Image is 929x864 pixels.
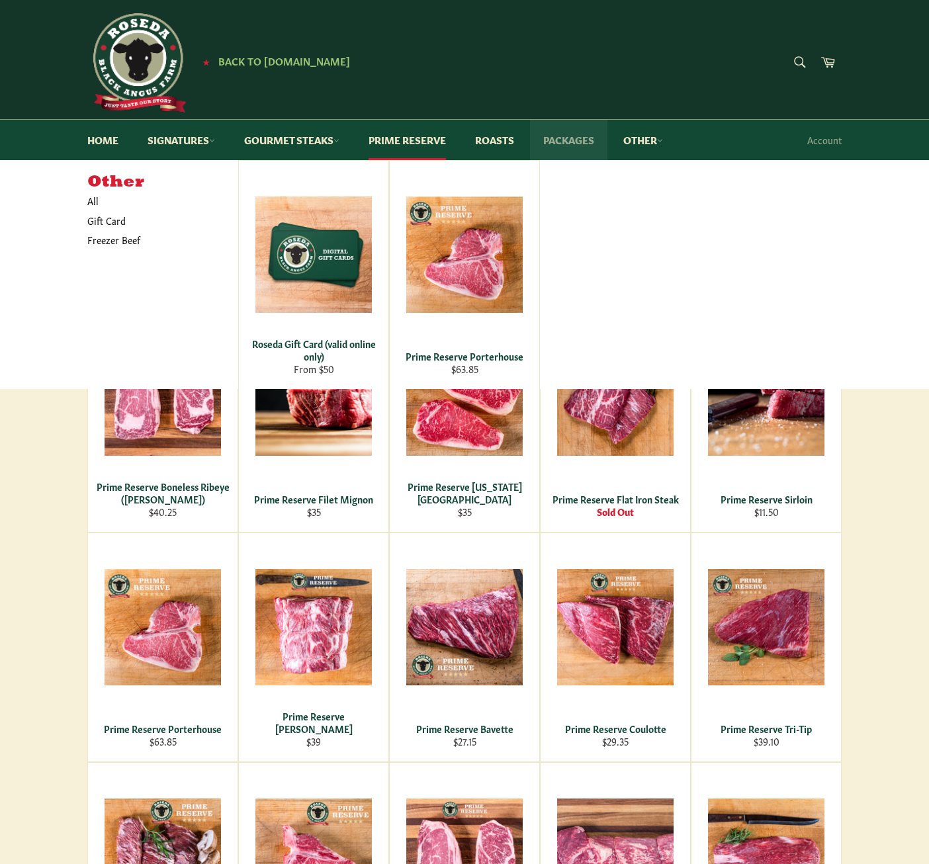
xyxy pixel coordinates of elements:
[540,303,691,533] a: Prime Reserve Flat Iron Steak Prime Reserve Flat Iron Steak Sold Out
[255,196,372,313] img: Roseda Gift Card (valid online only)
[74,120,132,160] a: Home
[196,56,350,67] a: ★ Back to [DOMAIN_NAME]
[462,120,527,160] a: Roasts
[97,735,230,748] div: $63.85
[97,480,230,506] div: Prime Reserve Boneless Ribeye ([PERSON_NAME])
[81,191,238,210] a: All
[398,480,531,506] div: Prime Reserve [US_STATE][GEOGRAPHIC_DATA]
[81,211,225,230] a: Gift Card
[398,363,531,375] div: $63.85
[610,120,676,160] a: Other
[549,722,682,735] div: Prime Reserve Coulotte
[105,339,221,456] img: Prime Reserve Boneless Ribeye (Delmonico)
[406,569,523,685] img: Prime Reserve Bavette
[406,196,523,313] img: Prime Reserve Porterhouse
[691,533,842,762] a: Prime Reserve Tri-Tip Prime Reserve Tri-Tip $39.10
[557,339,674,456] img: Prime Reserve Flat Iron Steak
[700,493,833,505] div: Prime Reserve Sirloin
[398,350,531,363] div: Prime Reserve Porterhouse
[691,303,842,533] a: Prime Reserve Sirloin Prime Reserve Sirloin $11.50
[700,722,833,735] div: Prime Reserve Tri-Tip
[247,505,380,518] div: $35
[255,569,372,685] img: Prime Reserve Chuck Roast
[247,363,380,375] div: From $50
[97,722,230,735] div: Prime Reserve Porterhouse
[218,54,350,67] span: Back to [DOMAIN_NAME]
[355,120,459,160] a: Prime Reserve
[97,505,230,518] div: $40.25
[87,173,238,192] h5: Other
[238,160,389,389] a: Roseda Gift Card (valid online only) Roseda Gift Card (valid online only) From $50
[406,339,523,456] img: Prime Reserve New York Strip
[247,337,380,363] div: Roseda Gift Card (valid online only)
[231,120,353,160] a: Gourmet Steaks
[700,735,833,748] div: $39.10
[247,493,380,505] div: Prime Reserve Filet Mignon
[708,569,824,685] img: Prime Reserve Tri-Tip
[255,339,372,456] img: Prime Reserve Filet Mignon
[700,505,833,518] div: $11.50
[134,120,228,160] a: Signatures
[540,533,691,762] a: Prime Reserve Coulotte Prime Reserve Coulotte $29.35
[105,569,221,685] img: Prime Reserve Porterhouse
[549,505,682,518] div: Sold Out
[202,56,210,67] span: ★
[87,13,187,112] img: Roseda Beef
[389,160,540,389] a: Prime Reserve Porterhouse Prime Reserve Porterhouse $63.85
[81,230,225,249] a: Freezer Beef
[238,303,389,533] a: Prime Reserve Filet Mignon Prime Reserve Filet Mignon $35
[549,493,682,505] div: Prime Reserve Flat Iron Steak
[389,303,540,533] a: Prime Reserve New York Strip Prime Reserve [US_STATE][GEOGRAPHIC_DATA] $35
[389,533,540,762] a: Prime Reserve Bavette Prime Reserve Bavette $27.15
[87,303,238,533] a: Prime Reserve Boneless Ribeye (Delmonico) Prime Reserve Boneless Ribeye ([PERSON_NAME]) $40.25
[801,120,848,159] a: Account
[708,339,824,456] img: Prime Reserve Sirloin
[398,735,531,748] div: $27.15
[238,533,389,762] a: Prime Reserve Chuck Roast Prime Reserve [PERSON_NAME] $39
[398,722,531,735] div: Prime Reserve Bavette
[87,533,238,762] a: Prime Reserve Porterhouse Prime Reserve Porterhouse $63.85
[549,735,682,748] div: $29.35
[557,569,674,685] img: Prime Reserve Coulotte
[247,710,380,736] div: Prime Reserve [PERSON_NAME]
[398,505,531,518] div: $35
[247,735,380,748] div: $39
[530,120,607,160] a: Packages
